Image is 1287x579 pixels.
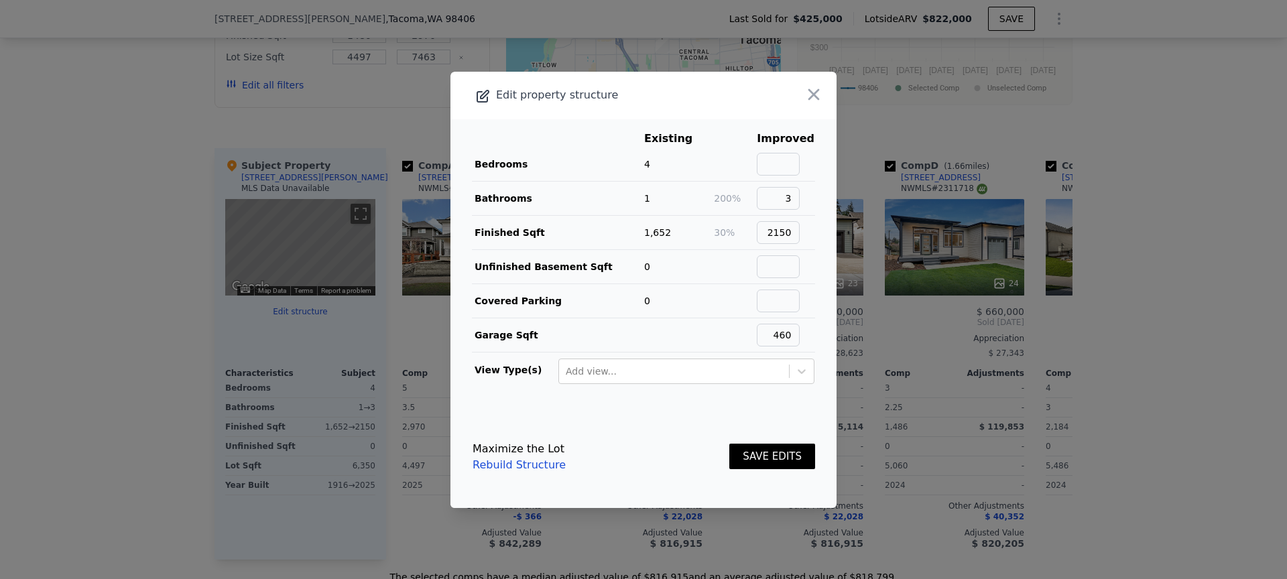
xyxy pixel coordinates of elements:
[644,227,671,238] span: 1,652
[473,457,566,473] a: Rebuild Structure
[714,227,735,238] span: 30%
[644,193,650,204] span: 1
[756,130,815,147] th: Improved
[644,261,650,272] span: 0
[644,159,650,170] span: 4
[473,441,566,457] div: Maximize the Lot
[472,249,643,283] td: Unfinished Basement Sqft
[714,193,741,204] span: 200%
[729,444,815,470] button: SAVE EDITS
[472,215,643,249] td: Finished Sqft
[472,352,558,385] td: View Type(s)
[472,181,643,215] td: Bathrooms
[472,318,643,352] td: Garage Sqft
[472,283,643,318] td: Covered Parking
[450,86,759,105] div: Edit property structure
[644,296,650,306] span: 0
[643,130,713,147] th: Existing
[472,147,643,182] td: Bedrooms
